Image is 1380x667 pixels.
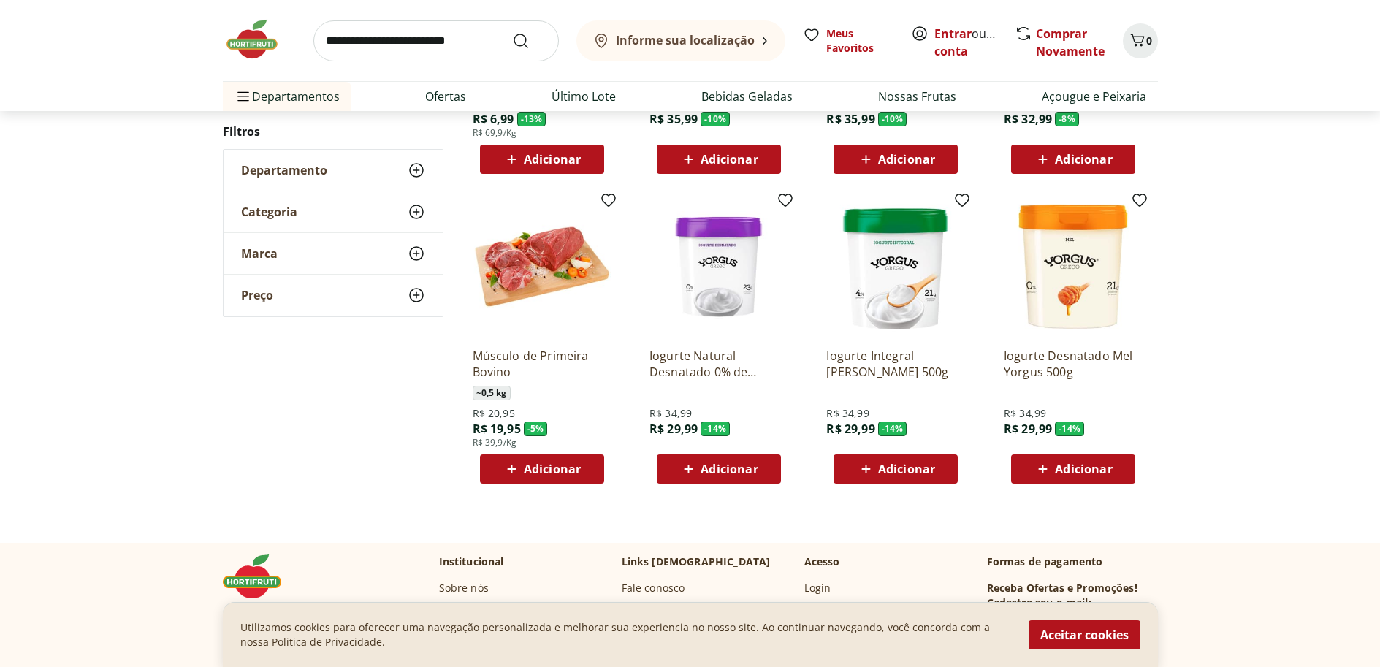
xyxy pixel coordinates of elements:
span: R$ 20,95 [473,406,515,421]
a: Iogurte Integral [PERSON_NAME] 500g [826,348,965,380]
a: Ofertas [425,88,466,105]
span: R$ 34,99 [826,406,869,421]
img: Iogurte Desnatado Mel Yorgus 500g [1004,197,1143,336]
span: Marca [241,246,278,261]
button: Adicionar [480,454,604,484]
button: Aceitar cookies [1029,620,1140,649]
b: Informe sua localização [616,32,755,48]
span: Adicionar [524,463,581,475]
img: Hortifruti [223,18,296,61]
button: Categoria [224,191,443,232]
img: Hortifruti [223,554,296,598]
span: R$ 34,99 [1004,406,1046,421]
button: Departamento [224,150,443,191]
span: R$ 34,99 [649,406,692,421]
span: R$ 69,9/Kg [473,127,517,139]
span: Adicionar [878,463,935,475]
span: Categoria [241,205,297,219]
span: ou [934,25,999,60]
input: search [313,20,559,61]
p: Acesso [804,554,840,569]
span: Adicionar [878,153,935,165]
p: Formas de pagamento [987,554,1158,569]
a: Último Lote [552,88,616,105]
a: Iogurte Natural Desnatado 0% de Gordura Yorgus 500G [649,348,788,380]
a: Iogurte Desnatado Mel Yorgus 500g [1004,348,1143,380]
button: Informe sua localização [576,20,785,61]
img: Músculo de Primeira Bovino [473,197,611,336]
a: Fale conosco [622,581,685,595]
button: Adicionar [834,454,958,484]
span: R$ 39,9/Kg [473,437,517,449]
h2: Filtros [223,117,443,146]
button: Submit Search [512,32,547,50]
button: Marca [224,233,443,274]
button: Adicionar [657,145,781,174]
button: Carrinho [1123,23,1158,58]
a: Bebidas Geladas [701,88,793,105]
button: Adicionar [1011,145,1135,174]
p: Links [DEMOGRAPHIC_DATA] [622,554,771,569]
img: Iogurte Integral Yorgus Grego 500g [826,197,965,336]
span: - 14 % [1055,422,1084,436]
span: R$ 32,99 [1004,111,1052,127]
span: Adicionar [1055,463,1112,475]
span: Departamento [241,163,327,178]
button: Preço [224,275,443,316]
span: R$ 19,95 [473,421,521,437]
h3: Receba Ofertas e Promoções! [987,581,1137,595]
span: R$ 29,99 [649,421,698,437]
a: Sobre nós [439,581,489,595]
span: R$ 35,99 [649,111,698,127]
span: Preço [241,288,273,302]
span: - 13 % [517,112,546,126]
span: Adicionar [701,153,758,165]
a: Entrar [934,26,972,42]
span: Departamentos [235,79,340,114]
button: Adicionar [657,454,781,484]
a: Criar conta [934,26,1015,59]
a: Login [804,581,831,595]
a: Nossas Frutas [878,88,956,105]
a: Comprar Novamente [1036,26,1105,59]
a: Meus Favoritos [803,26,893,56]
img: Iogurte Natural Desnatado 0% de Gordura Yorgus 500G [649,197,788,336]
p: Utilizamos cookies para oferecer uma navegação personalizada e melhorar sua experiencia no nosso ... [240,620,1011,649]
span: R$ 29,99 [826,421,874,437]
h3: Cadastre seu e-mail: [987,595,1091,610]
span: - 14 % [878,422,907,436]
span: Adicionar [1055,153,1112,165]
span: - 10 % [878,112,907,126]
span: Adicionar [524,153,581,165]
button: Adicionar [834,145,958,174]
span: ~ 0,5 kg [473,386,511,400]
button: Adicionar [480,145,604,174]
span: Meus Favoritos [826,26,893,56]
button: Menu [235,79,252,114]
span: R$ 6,99 [473,111,514,127]
span: - 10 % [701,112,730,126]
span: 0 [1146,34,1152,47]
span: R$ 35,99 [826,111,874,127]
span: - 8 % [1055,112,1079,126]
p: Institucional [439,554,504,569]
a: Músculo de Primeira Bovino [473,348,611,380]
span: Adicionar [701,463,758,475]
button: Adicionar [1011,454,1135,484]
span: - 14 % [701,422,730,436]
span: - 5 % [524,422,548,436]
span: R$ 29,99 [1004,421,1052,437]
a: Açougue e Peixaria [1042,88,1146,105]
